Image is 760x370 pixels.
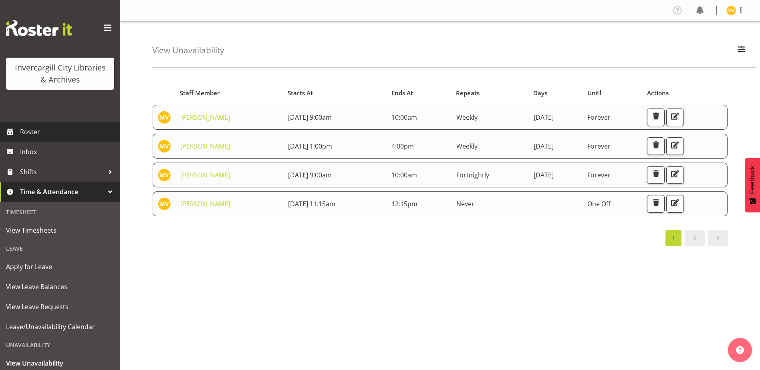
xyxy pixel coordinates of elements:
[733,42,750,59] button: Filter Employees
[180,113,230,122] a: [PERSON_NAME]
[647,109,665,126] button: Delete Unavailability
[6,261,114,273] span: Apply for Leave
[666,137,684,155] button: Edit Unavailability
[2,317,118,337] a: Leave/Unavailability Calendar
[20,186,104,198] span: Time & Attendance
[587,113,611,122] span: Forever
[749,166,756,194] span: Feedback
[533,88,547,98] span: Days
[391,171,417,179] span: 10:00am
[20,126,116,138] span: Roster
[587,171,611,179] span: Forever
[180,142,230,151] a: [PERSON_NAME]
[2,337,118,353] div: Unavailability
[534,171,554,179] span: [DATE]
[2,220,118,240] a: View Timesheets
[288,199,335,208] span: [DATE] 11:15am
[2,257,118,277] a: Apply for Leave
[158,197,171,210] img: marion-van-voornveld11681.jpg
[456,142,478,151] span: Weekly
[391,199,417,208] span: 12:15pm
[745,158,760,212] button: Feedback - Show survey
[456,199,474,208] span: Never
[288,171,332,179] span: [DATE] 9:00am
[158,169,171,181] img: marion-van-voornveld11681.jpg
[6,281,114,293] span: View Leave Balances
[152,46,224,55] h4: View Unavailability
[2,240,118,257] div: Leave
[456,171,489,179] span: Fortnightly
[587,199,611,208] span: One Off
[666,109,684,126] button: Edit Unavailability
[6,301,114,313] span: View Leave Requests
[456,88,480,98] span: Repeats
[647,195,665,213] button: Delete Unavailability
[180,171,230,179] a: [PERSON_NAME]
[647,166,665,184] button: Delete Unavailability
[391,88,413,98] span: Ends At
[534,113,554,122] span: [DATE]
[6,321,114,333] span: Leave/Unavailability Calendar
[2,297,118,317] a: View Leave Requests
[2,204,118,220] div: Timesheet
[647,137,665,155] button: Delete Unavailability
[20,166,104,178] span: Shifts
[391,113,417,122] span: 10:00am
[14,62,106,86] div: Invercargill City Libraries & Archives
[726,6,736,15] img: marion-van-voornveld11681.jpg
[666,195,684,213] button: Edit Unavailability
[736,346,744,354] img: help-xxl-2.png
[456,113,478,122] span: Weekly
[2,277,118,297] a: View Leave Balances
[647,88,669,98] span: Actions
[180,199,230,208] a: [PERSON_NAME]
[6,20,72,36] img: Rosterit website logo
[158,140,171,153] img: marion-van-voornveld11681.jpg
[587,142,611,151] span: Forever
[288,88,313,98] span: Starts At
[391,142,414,151] span: 4:00pm
[180,88,220,98] span: Staff Member
[20,146,116,158] span: Inbox
[288,142,332,151] span: [DATE] 1:00pm
[6,357,114,369] span: View Unavailability
[534,142,554,151] span: [DATE]
[6,224,114,236] span: View Timesheets
[158,111,171,124] img: marion-van-voornveld11681.jpg
[666,166,684,184] button: Edit Unavailability
[288,113,332,122] span: [DATE] 9:00am
[587,88,601,98] span: Until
